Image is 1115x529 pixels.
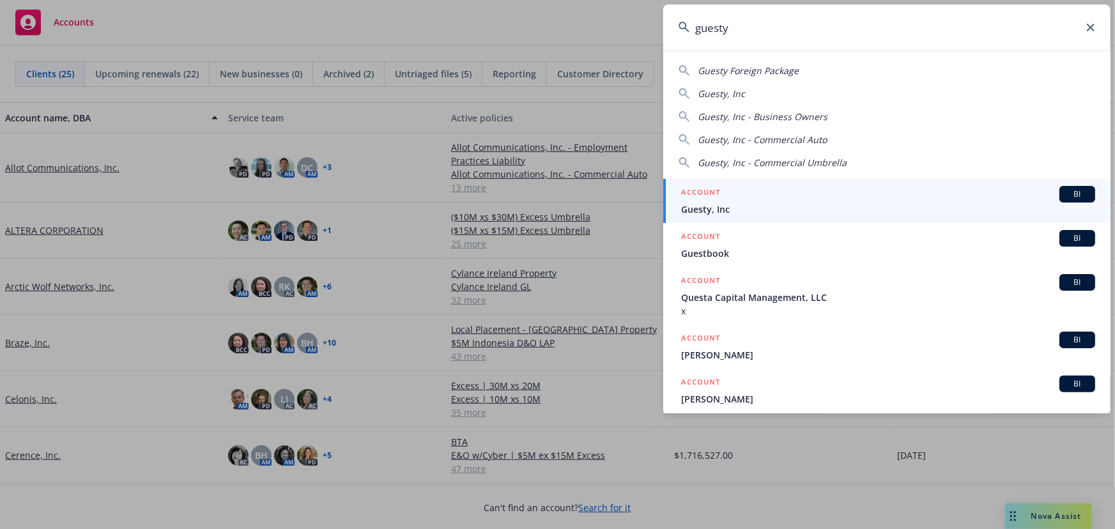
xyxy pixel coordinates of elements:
h5: ACCOUNT [681,230,720,245]
span: BI [1065,277,1090,288]
span: x [681,304,1095,318]
span: Guesty, Inc - Commercial Umbrella [698,157,847,169]
span: BI [1065,334,1090,346]
a: ACCOUNTBIGuestbook [663,223,1111,267]
span: Guestbook [681,247,1095,260]
span: [PERSON_NAME] [681,348,1095,362]
h5: ACCOUNT [681,274,720,289]
a: ACCOUNTBI[PERSON_NAME] [663,325,1111,369]
span: BI [1065,233,1090,244]
h5: ACCOUNT [681,332,720,347]
a: ACCOUNTBI[PERSON_NAME] [663,369,1111,413]
span: [PERSON_NAME] [681,392,1095,406]
a: ACCOUNTBIQuesta Capital Management, LLCx [663,267,1111,325]
input: Search... [663,4,1111,50]
h5: ACCOUNT [681,186,720,201]
span: Guesty, Inc [698,88,745,100]
span: Questa Capital Management, LLC [681,291,1095,304]
span: Guesty, Inc [681,203,1095,216]
h5: ACCOUNT [681,376,720,391]
span: BI [1065,378,1090,390]
span: BI [1065,188,1090,200]
span: Guesty, Inc - Commercial Auto [698,134,827,146]
span: Guesty, Inc - Business Owners [698,111,827,123]
a: ACCOUNTBIGuesty, Inc [663,179,1111,223]
span: Guesty Foreign Package [698,65,799,77]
